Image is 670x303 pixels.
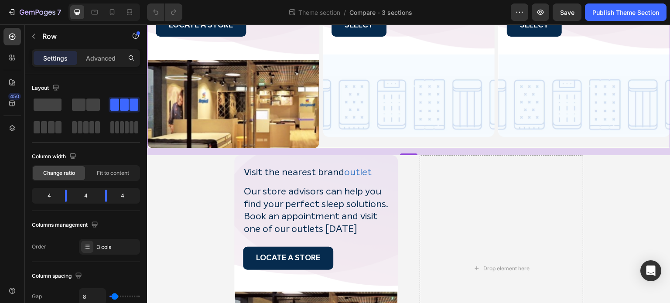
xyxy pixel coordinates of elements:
div: 4 [34,190,58,202]
p: 7 [57,7,61,17]
div: Undo/Redo [147,3,182,21]
iframe: Design area [147,24,670,303]
div: 4 [114,190,138,202]
p: Advanced [86,54,116,63]
div: Gap [32,293,42,300]
span: Save [560,9,574,16]
div: Columns management [32,219,100,231]
button: Publish Theme Section [585,3,667,21]
span: Theme section [297,8,342,17]
div: Open Intercom Messenger [640,260,661,281]
div: Drop element here [337,241,383,248]
a: LOCATE A STORE [96,222,186,245]
div: Publish Theme Section [592,8,659,17]
button: Save [553,3,581,21]
div: Layout [32,82,61,94]
p: Settings [43,54,68,63]
p: LOCATE A STORE [109,227,173,241]
h2: Our store advisors can help you find your perfect sleep solutions. Book an appointment and visit ... [96,160,242,212]
h2: Visit the nearest brand [96,141,251,156]
div: 450 [8,93,21,100]
span: Fit to content [97,169,129,177]
span: / [344,8,346,17]
span: Change ratio [43,169,75,177]
div: 4 [74,190,98,202]
div: Column width [32,151,78,163]
div: 3 cols [97,243,138,251]
div: Column spacing [32,270,84,282]
p: Row [42,31,116,41]
div: Order [32,243,46,251]
span: outlet [197,143,225,153]
span: Compare - 3 sections [349,8,412,17]
button: 7 [3,3,65,21]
